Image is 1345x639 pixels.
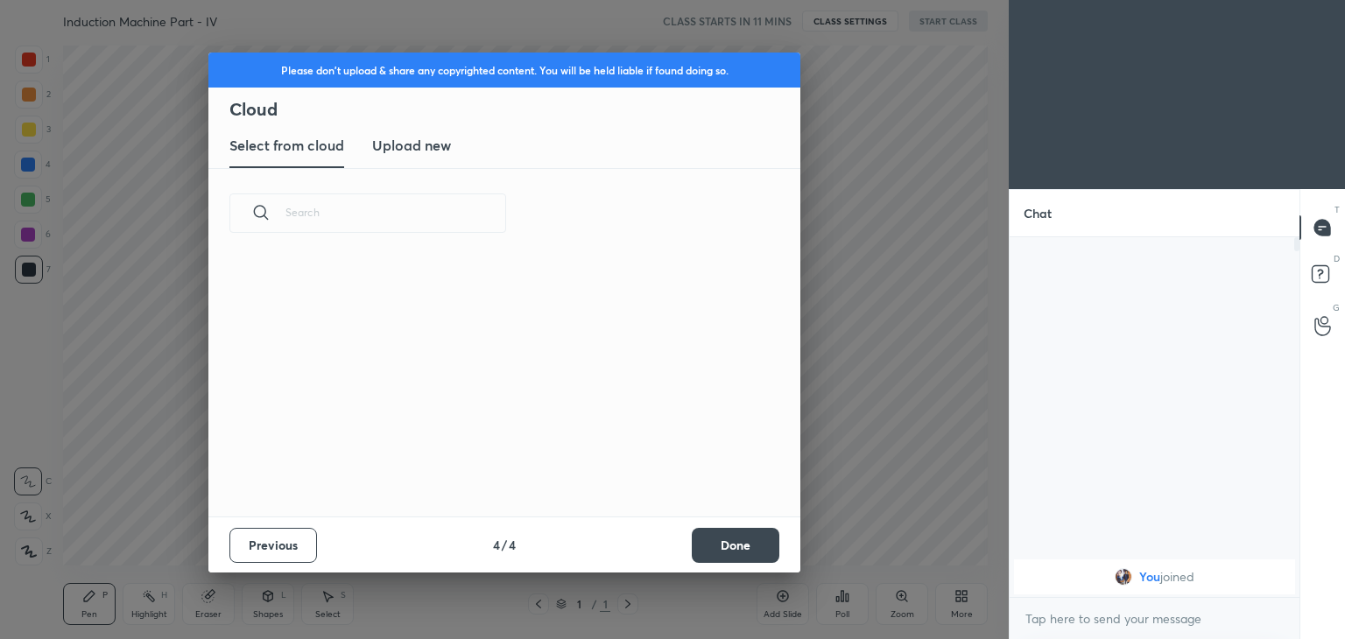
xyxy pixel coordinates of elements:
[285,175,506,249] input: Search
[1010,190,1066,236] p: Chat
[1115,568,1132,586] img: fecdb386181f4cf2bff1f15027e2290c.jpg
[509,536,516,554] h4: 4
[229,528,317,563] button: Previous
[1160,570,1194,584] span: joined
[1334,203,1340,216] p: T
[1139,570,1160,584] span: You
[372,135,451,156] h3: Upload new
[229,135,344,156] h3: Select from cloud
[208,53,800,88] div: Please don't upload & share any copyrighted content. You will be held liable if found doing so.
[692,528,779,563] button: Done
[502,536,507,554] h4: /
[229,98,800,121] h2: Cloud
[1010,556,1299,598] div: grid
[1334,252,1340,265] p: D
[493,536,500,554] h4: 4
[1333,301,1340,314] p: G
